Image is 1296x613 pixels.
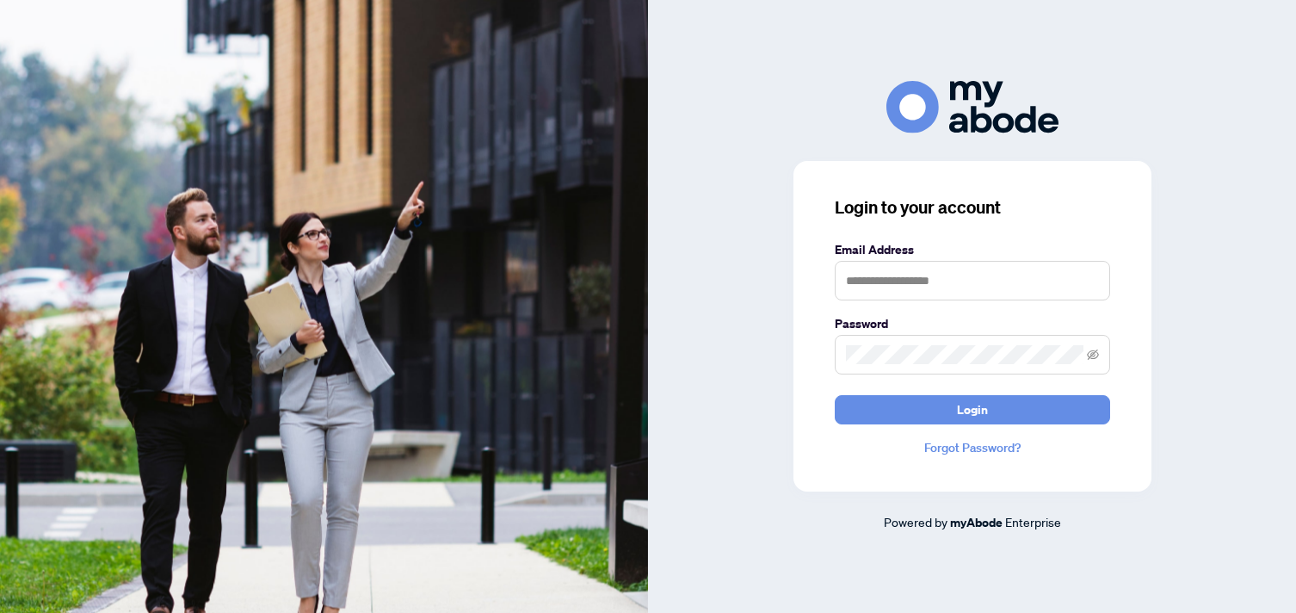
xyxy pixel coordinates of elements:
label: Email Address [835,240,1110,259]
button: Login [835,395,1110,424]
a: myAbode [950,513,1003,532]
img: ma-logo [886,81,1058,133]
a: Forgot Password? [835,438,1110,457]
span: Enterprise [1005,514,1061,529]
span: Powered by [884,514,947,529]
h3: Login to your account [835,195,1110,220]
span: eye-invisible [1087,349,1099,361]
label: Password [835,314,1110,333]
span: Login [957,396,988,424]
